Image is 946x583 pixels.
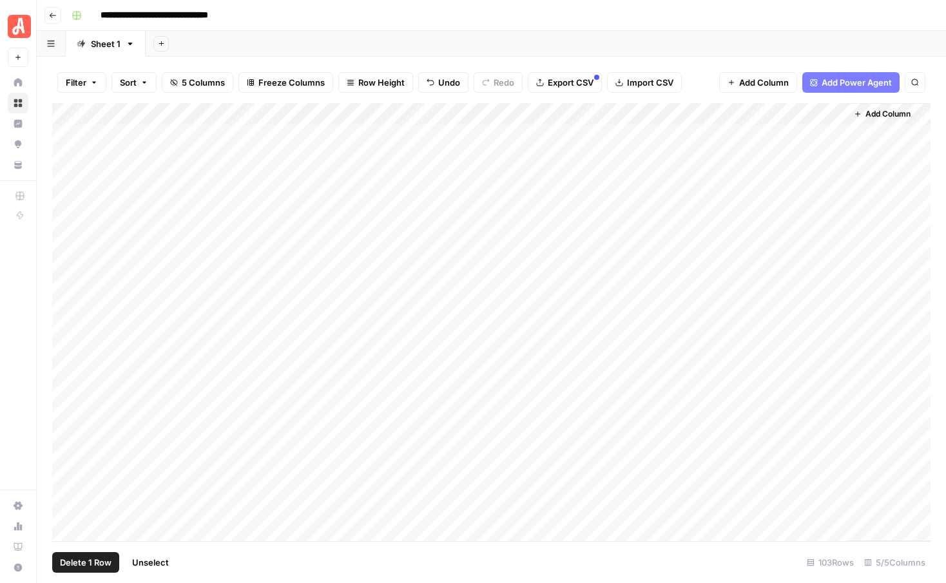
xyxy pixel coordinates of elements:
[8,113,28,134] a: Insights
[358,76,405,89] span: Row Height
[607,72,682,93] button: Import CSV
[438,76,460,89] span: Undo
[8,134,28,155] a: Opportunities
[8,155,28,175] a: Your Data
[8,495,28,516] a: Settings
[8,72,28,93] a: Home
[739,76,789,89] span: Add Column
[865,108,911,120] span: Add Column
[802,552,859,573] div: 103 Rows
[8,93,28,113] a: Browse
[182,76,225,89] span: 5 Columns
[802,72,900,93] button: Add Power Agent
[627,76,673,89] span: Import CSV
[91,37,121,50] div: Sheet 1
[66,76,86,89] span: Filter
[494,76,514,89] span: Redo
[60,556,111,569] span: Delete 1 Row
[258,76,325,89] span: Freeze Columns
[719,72,797,93] button: Add Column
[238,72,333,93] button: Freeze Columns
[474,72,523,93] button: Redo
[132,556,169,569] span: Unselect
[124,552,177,573] button: Unselect
[8,537,28,557] a: Learning Hub
[111,72,157,93] button: Sort
[8,516,28,537] a: Usage
[66,31,146,57] a: Sheet 1
[8,557,28,578] button: Help + Support
[528,72,602,93] button: Export CSV
[52,552,119,573] button: Delete 1 Row
[548,76,594,89] span: Export CSV
[8,10,28,43] button: Workspace: Angi
[162,72,233,93] button: 5 Columns
[8,15,31,38] img: Angi Logo
[859,552,931,573] div: 5/5 Columns
[120,76,137,89] span: Sort
[849,106,916,122] button: Add Column
[822,76,892,89] span: Add Power Agent
[57,72,106,93] button: Filter
[338,72,413,93] button: Row Height
[418,72,468,93] button: Undo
